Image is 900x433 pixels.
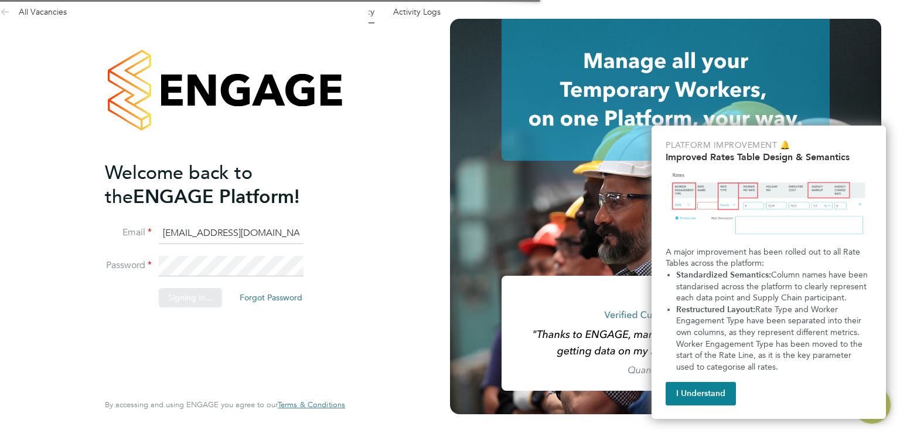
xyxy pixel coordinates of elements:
[666,382,736,405] button: I Understand
[666,246,872,269] p: A major improvement has been rolled out to all Rate Tables across the platform:
[652,126,886,419] div: Improved Rate Table Semantics
[676,270,771,280] strong: Standardized Semantics:
[676,270,870,303] span: Column names have been standarised across the platform to clearly represent each data point and S...
[666,151,872,163] h2: Improved Rates Table Design & Semantics
[676,305,755,314] strong: Restructured Layout:
[666,167,872,242] img: Updated Rates Table Design & Semantics
[676,305,865,372] span: Rate Type and Worker Engagement Type have been separated into their own columns, as they represen...
[666,140,872,151] p: Platform Improvement 🔔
